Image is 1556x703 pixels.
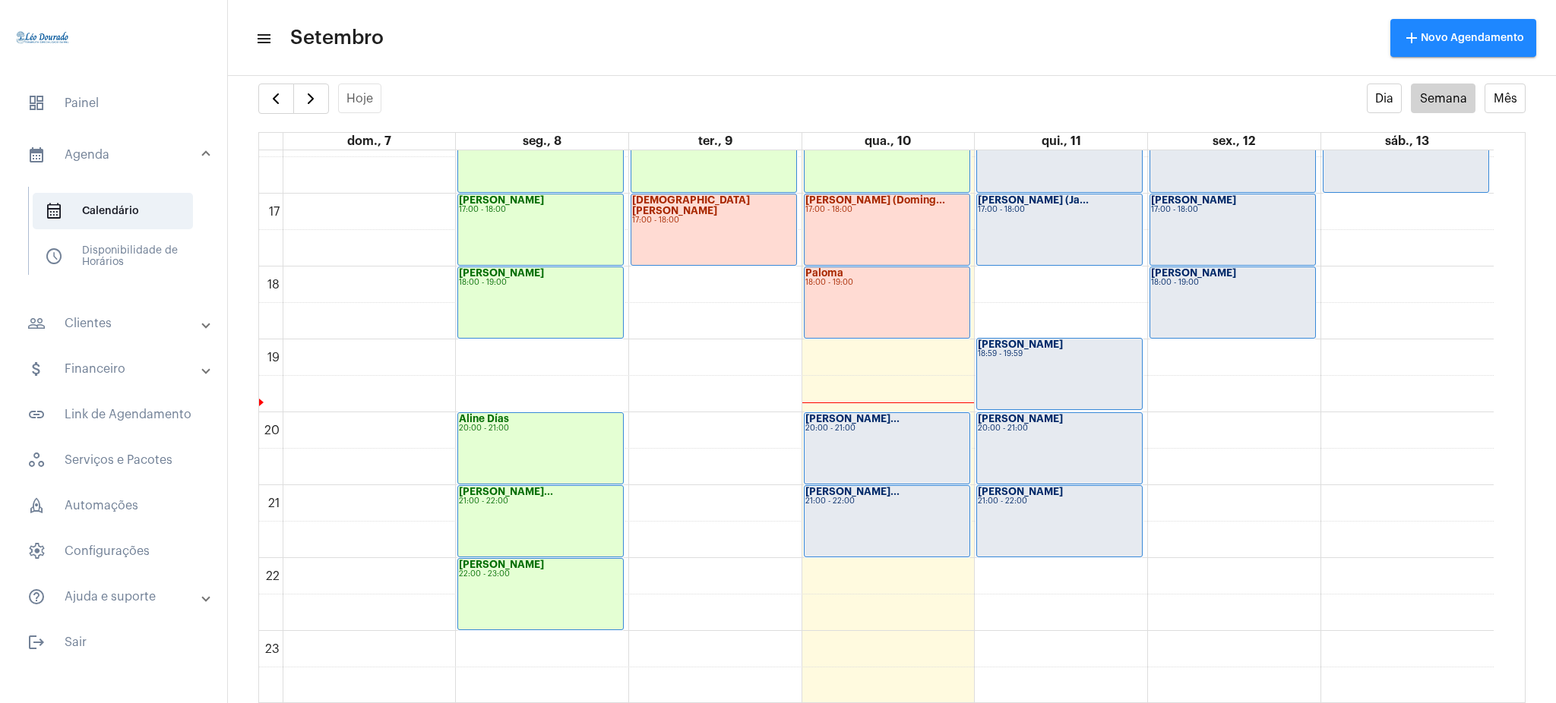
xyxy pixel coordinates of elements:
[978,339,1063,349] strong: [PERSON_NAME]
[9,305,227,342] mat-expansion-panel-header: sidenav iconClientes
[9,351,227,387] mat-expansion-panel-header: sidenav iconFinanceiro
[265,497,283,510] div: 21
[805,487,900,497] strong: [PERSON_NAME]...
[15,624,212,660] span: Sair
[459,414,509,424] strong: Aline Días
[805,497,969,506] div: 21:00 - 22:00
[632,216,795,225] div: 17:00 - 18:00
[27,588,46,606] mat-icon: sidenav icon
[262,642,283,656] div: 23
[805,414,900,424] strong: [PERSON_NAME]...
[459,195,544,205] strong: [PERSON_NAME]
[1151,279,1314,287] div: 18:00 - 19:00
[27,588,203,606] mat-panel-title: Ajuda e suporte
[978,206,1141,214] div: 17:00 - 18:00
[9,179,227,296] div: sidenav iconAgenda
[27,146,203,164] mat-panel-title: Agenda
[45,202,63,220] span: sidenav icon
[27,314,46,333] mat-icon: sidenav icon
[1039,133,1084,150] a: 11 de setembro de 2025
[459,268,544,278] strong: [PERSON_NAME]
[1151,268,1236,278] strong: [PERSON_NAME]
[9,131,227,179] mat-expansion-panel-header: sidenav iconAgenda
[1210,133,1258,150] a: 12 de setembro de 2025
[978,350,1141,358] div: 18:59 - 19:59
[27,497,46,515] span: sidenav icon
[1411,84,1475,113] button: Semana
[862,133,914,150] a: 10 de setembro de 2025
[15,442,212,478] span: Serviços e Pacotes
[9,578,227,615] mat-expansion-panel-header: sidenav iconAjuda e suporte
[258,84,294,114] button: Semana Anterior
[1367,84,1403,113] button: Dia
[459,206,622,214] div: 17:00 - 18:00
[978,497,1141,506] div: 21:00 - 22:00
[45,247,63,266] span: sidenav icon
[1151,195,1236,205] strong: [PERSON_NAME]
[459,560,544,569] strong: [PERSON_NAME]
[632,195,750,216] strong: [DEMOGRAPHIC_DATA][PERSON_NAME]
[1485,84,1526,113] button: Mês
[805,195,945,205] strong: [PERSON_NAME] (Doming...
[1390,19,1536,57] button: Novo Agendamento
[27,451,46,469] span: sidenav icon
[293,84,329,114] button: Próximo Semana
[27,360,46,378] mat-icon: sidenav icon
[27,542,46,560] span: sidenav icon
[27,314,203,333] mat-panel-title: Clientes
[459,279,622,287] div: 18:00 - 19:00
[1151,206,1314,214] div: 17:00 - 18:00
[12,8,73,68] img: 4c910ca3-f26c-c648-53c7-1a2041c6e520.jpg
[1403,29,1421,47] mat-icon: add
[290,26,384,50] span: Setembro
[27,360,203,378] mat-panel-title: Financeiro
[695,133,735,150] a: 9 de setembro de 2025
[264,351,283,364] div: 19
[459,497,622,506] div: 21:00 - 22:00
[15,396,212,433] span: Link de Agendamento
[805,268,843,278] strong: Paloma
[33,193,193,229] span: Calendário
[805,206,969,214] div: 17:00 - 18:00
[978,195,1089,205] strong: [PERSON_NAME] (Ja...
[27,146,46,164] mat-icon: sidenav icon
[459,570,622,578] div: 22:00 - 23:00
[264,278,283,292] div: 18
[15,487,212,524] span: Automações
[459,424,622,433] div: 20:00 - 21:00
[27,405,46,424] mat-icon: sidenav icon
[15,85,212,121] span: Painel
[338,84,382,113] button: Hoje
[978,414,1063,424] strong: [PERSON_NAME]
[459,487,553,497] strong: [PERSON_NAME]...
[266,205,283,219] div: 17
[1403,33,1524,43] span: Novo Agendamento
[263,569,283,583] div: 22
[1382,133,1432,150] a: 13 de setembro de 2025
[805,279,969,287] div: 18:00 - 19:00
[978,487,1063,497] strong: [PERSON_NAME]
[33,238,193,275] span: Disponibilidade de Horários
[344,133,394,150] a: 7 de setembro de 2025
[805,424,969,433] div: 20:00 - 21:00
[27,94,46,112] span: sidenav icon
[255,30,270,48] mat-icon: sidenav icon
[978,424,1141,433] div: 20:00 - 21:00
[27,633,46,651] mat-icon: sidenav icon
[261,424,283,437] div: 20
[520,133,565,150] a: 8 de setembro de 2025
[15,533,212,569] span: Configurações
